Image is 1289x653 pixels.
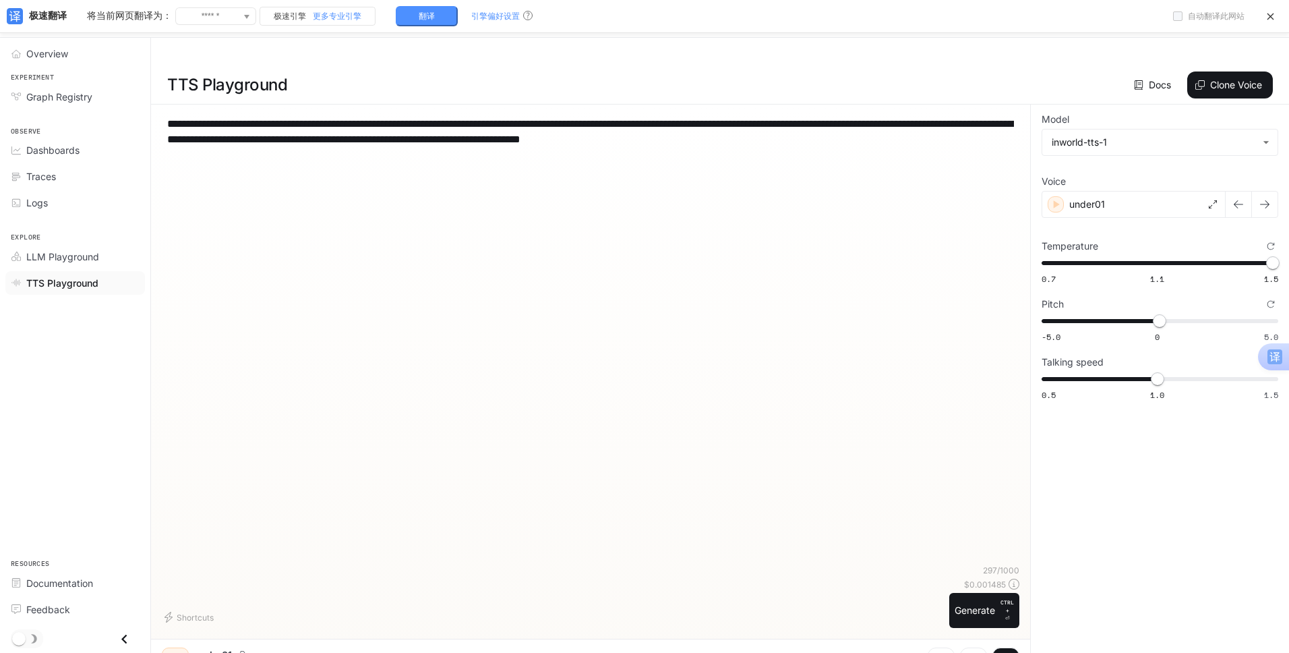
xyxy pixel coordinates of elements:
a: Dashboards [5,138,145,162]
span: Dashboards [26,143,80,157]
a: Logs [5,191,145,215]
span: LLM Playground [26,250,99,264]
span: Documentation [26,576,93,590]
p: ⏎ [1000,598,1014,623]
a: TTS Playground [5,271,145,295]
p: 297 / 1000 [983,565,1019,576]
div: inworld-tts-1 [1052,136,1256,149]
span: Overview [26,47,68,61]
span: 1.5 [1264,273,1278,285]
p: under01 [1069,198,1105,211]
p: Model [1042,115,1069,124]
p: Pitch [1042,300,1064,309]
p: $ 0.001485 [964,579,1006,590]
span: Traces [26,169,56,183]
span: 0 [1155,331,1160,343]
p: Talking speed [1042,358,1104,367]
a: LLM Playground [5,245,145,268]
button: GenerateCTRL +⏎ [949,593,1019,628]
span: 0.7 [1042,273,1056,285]
span: Dark mode toggle [12,631,26,646]
p: Voice [1042,177,1066,186]
span: Logs [26,196,48,210]
span: 1.5 [1264,389,1278,401]
button: Close drawer [109,625,140,653]
span: 1.0 [1150,389,1164,401]
span: Graph Registry [26,90,92,104]
span: -5.0 [1042,331,1060,343]
a: Traces [5,165,145,188]
span: Feedback [26,602,70,617]
button: Reset to default [1263,297,1278,312]
span: 1.1 [1150,273,1164,285]
p: CTRL + [1000,598,1014,615]
p: Temperature [1042,242,1098,251]
span: 5.0 [1264,331,1278,343]
button: Reset to default [1263,239,1278,254]
span: 0.5 [1042,389,1056,401]
button: Clone Voice [1187,72,1273,98]
a: Documentation [5,571,145,595]
span: TTS Playground [26,276,98,290]
h1: TTS Playground [167,72,287,98]
a: Docs [1131,72,1176,98]
a: Graph Registry [5,85,145,109]
a: Feedback [5,598,145,621]
div: inworld-tts-1 [1042,130,1278,155]
a: Overview [5,42,145,65]
button: Shortcuts [162,606,219,628]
